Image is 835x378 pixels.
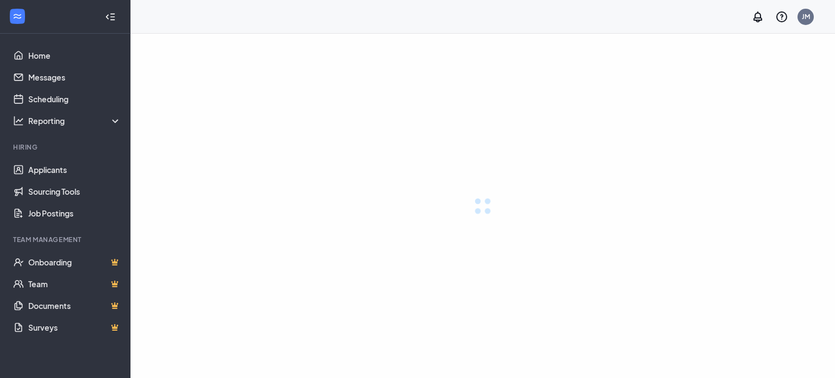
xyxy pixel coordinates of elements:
[28,295,121,317] a: DocumentsCrown
[13,142,119,152] div: Hiring
[105,11,116,22] svg: Collapse
[28,251,121,273] a: OnboardingCrown
[751,10,764,23] svg: Notifications
[28,115,122,126] div: Reporting
[28,66,121,88] a: Messages
[802,12,810,21] div: JM
[775,10,788,23] svg: QuestionInfo
[28,273,121,295] a: TeamCrown
[28,317,121,338] a: SurveysCrown
[28,88,121,110] a: Scheduling
[28,159,121,181] a: Applicants
[28,202,121,224] a: Job Postings
[13,115,24,126] svg: Analysis
[28,181,121,202] a: Sourcing Tools
[12,11,23,22] svg: WorkstreamLogo
[13,235,119,244] div: Team Management
[28,45,121,66] a: Home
